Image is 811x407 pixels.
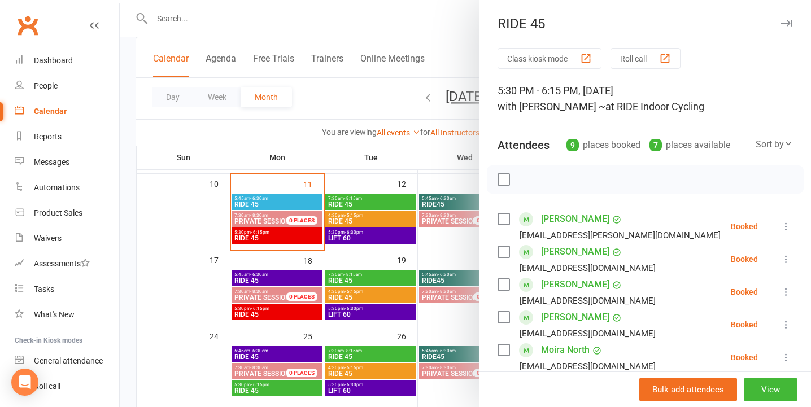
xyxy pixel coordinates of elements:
[15,200,119,226] a: Product Sales
[34,157,69,167] div: Messages
[520,228,721,243] div: [EMAIL_ADDRESS][PERSON_NAME][DOMAIN_NAME]
[15,73,119,99] a: People
[520,359,656,374] div: [EMAIL_ADDRESS][DOMAIN_NAME]
[34,183,80,192] div: Automations
[15,348,119,374] a: General attendance kiosk mode
[639,378,737,401] button: Bulk add attendees
[15,124,119,150] a: Reports
[541,275,609,294] a: [PERSON_NAME]
[566,139,579,151] div: 9
[541,243,609,261] a: [PERSON_NAME]
[34,56,73,65] div: Dashboard
[498,83,793,115] div: 5:30 PM - 6:15 PM, [DATE]
[11,369,38,396] div: Open Intercom Messenger
[34,382,60,391] div: Roll call
[498,137,550,153] div: Attendees
[15,226,119,251] a: Waivers
[520,326,656,341] div: [EMAIL_ADDRESS][DOMAIN_NAME]
[731,222,758,230] div: Booked
[731,321,758,329] div: Booked
[34,208,82,217] div: Product Sales
[756,137,793,152] div: Sort by
[520,294,656,308] div: [EMAIL_ADDRESS][DOMAIN_NAME]
[34,285,54,294] div: Tasks
[566,137,640,153] div: places booked
[649,137,730,153] div: places available
[611,48,681,69] button: Roll call
[498,48,601,69] button: Class kiosk mode
[14,11,42,40] a: Clubworx
[744,378,797,401] button: View
[15,251,119,277] a: Assessments
[34,310,75,319] div: What's New
[541,210,609,228] a: [PERSON_NAME]
[541,341,590,359] a: Moira North
[15,175,119,200] a: Automations
[498,100,605,112] span: with [PERSON_NAME] ~
[34,356,103,365] div: General attendance
[731,255,758,263] div: Booked
[15,150,119,175] a: Messages
[479,16,811,32] div: RIDE 45
[520,261,656,275] div: [EMAIL_ADDRESS][DOMAIN_NAME]
[541,308,609,326] a: [PERSON_NAME]
[15,48,119,73] a: Dashboard
[649,139,662,151] div: 7
[15,277,119,302] a: Tasks
[34,259,90,268] div: Assessments
[34,234,62,243] div: Waivers
[15,374,119,399] a: Roll call
[34,132,62,141] div: Reports
[731,353,758,361] div: Booked
[15,302,119,327] a: What's New
[731,288,758,296] div: Booked
[15,99,119,124] a: Calendar
[34,81,58,90] div: People
[605,100,704,112] span: at RIDE Indoor Cycling
[34,107,67,116] div: Calendar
